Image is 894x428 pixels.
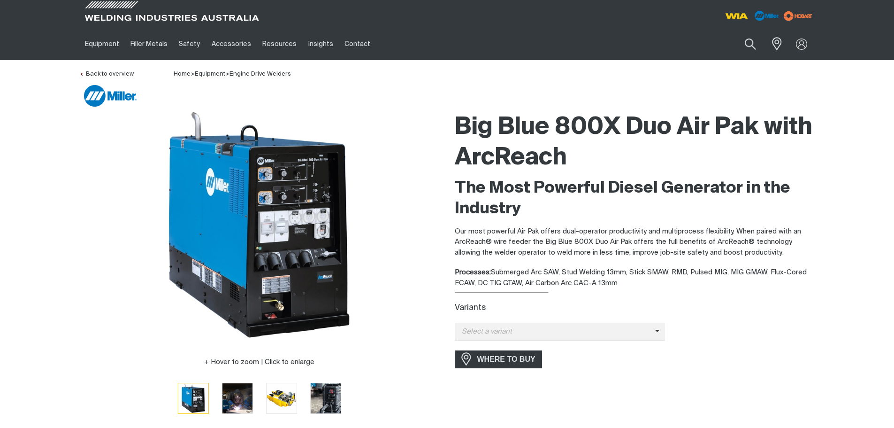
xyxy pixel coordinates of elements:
[174,70,191,77] a: Home
[79,28,631,60] nav: Main
[455,267,815,288] div: Submerged Arc SAW, Stud Welding 13mm, Stick SMAW, RMD, Pulsed MIG, MIG GMAW, Flux-Cored FCAW, DC ...
[178,383,209,414] button: Go to slide 1
[722,33,766,55] input: Product name or item number...
[199,357,320,368] button: Hover to zoom | Click to enlarge
[455,304,486,312] label: Variants
[195,71,225,77] a: Equipment
[222,383,253,414] button: Go to slide 2
[173,28,206,60] a: Safety
[266,383,297,414] button: Go to slide 3
[455,178,815,219] h2: The Most Powerful Diesel Generator in the Industry
[178,383,208,413] img: Big Blue 800X Duo Air Pak with ArcReach
[225,71,229,77] span: >
[471,352,542,367] span: WHERE TO BUY
[142,108,377,342] img: Big Blue 800X Duo Air Pak with ArcReach
[267,383,297,413] img: Big Blue 800X Duo Air Pak with ArcReach
[257,28,302,60] a: Resources
[79,71,134,77] a: Back to overview of Engine Drive Welders
[222,383,252,413] img: Big Blue 800X Duo Air Pak with ArcReach
[734,33,766,55] button: Search products
[455,350,543,368] a: WHERE TO BUY
[174,71,191,77] span: Home
[310,383,341,414] button: Go to slide 4
[302,28,338,60] a: Insights
[455,327,655,337] span: Select a variant
[229,71,291,77] a: Engine Drive Welders
[781,9,815,23] img: miller
[311,383,341,413] img: Big Blue 800X Duo Air Pak with ArcReach
[125,28,173,60] a: Filler Metals
[339,28,376,60] a: Contact
[191,71,195,77] span: >
[79,28,125,60] a: Equipment
[84,85,137,107] img: Miller
[455,226,815,258] p: Our most powerful Air Pak offers dual-operator productivity and multiprocess flexibility. When pa...
[455,112,815,173] h1: Big Blue 800X Duo Air Pak with ArcReach
[206,28,257,60] a: Accessories
[455,269,491,276] strong: Processes:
